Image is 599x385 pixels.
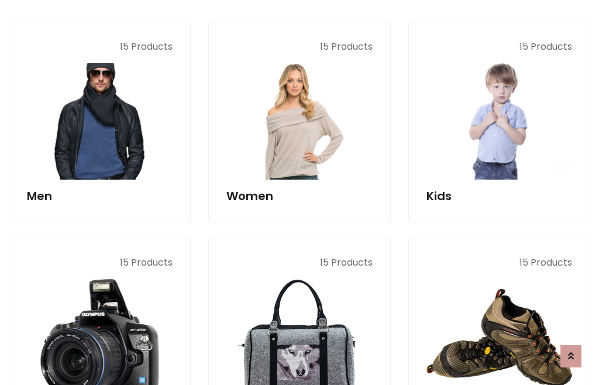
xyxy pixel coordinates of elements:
[27,189,173,203] h5: Men
[226,256,372,270] p: 15 Products
[226,189,372,203] h5: Women
[27,256,173,270] p: 15 Products
[426,40,572,54] p: 15 Products
[426,256,572,270] p: 15 Products
[226,40,372,54] p: 15 Products
[426,189,572,203] h5: Kids
[27,40,173,54] p: 15 Products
